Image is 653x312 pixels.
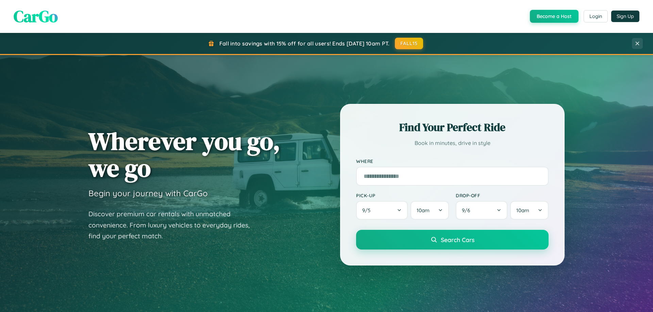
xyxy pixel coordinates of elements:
[88,128,280,181] h1: Wherever you go, we go
[441,236,474,243] span: Search Cars
[356,138,549,148] p: Book in minutes, drive in style
[530,10,579,23] button: Become a Host
[462,207,473,214] span: 9 / 6
[417,207,430,214] span: 10am
[356,192,449,198] label: Pick-up
[356,230,549,250] button: Search Cars
[456,201,507,220] button: 9/6
[14,5,58,27] span: CarGo
[88,208,258,242] p: Discover premium car rentals with unmatched convenience. From luxury vehicles to everyday rides, ...
[584,10,608,22] button: Login
[611,11,639,22] button: Sign Up
[88,188,208,198] h3: Begin your journey with CarGo
[395,38,423,49] button: FALL15
[356,120,549,135] h2: Find Your Perfect Ride
[516,207,529,214] span: 10am
[411,201,449,220] button: 10am
[362,207,374,214] span: 9 / 5
[356,201,408,220] button: 9/5
[219,40,390,47] span: Fall into savings with 15% off for all users! Ends [DATE] 10am PT.
[510,201,549,220] button: 10am
[356,158,549,164] label: Where
[456,192,549,198] label: Drop-off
